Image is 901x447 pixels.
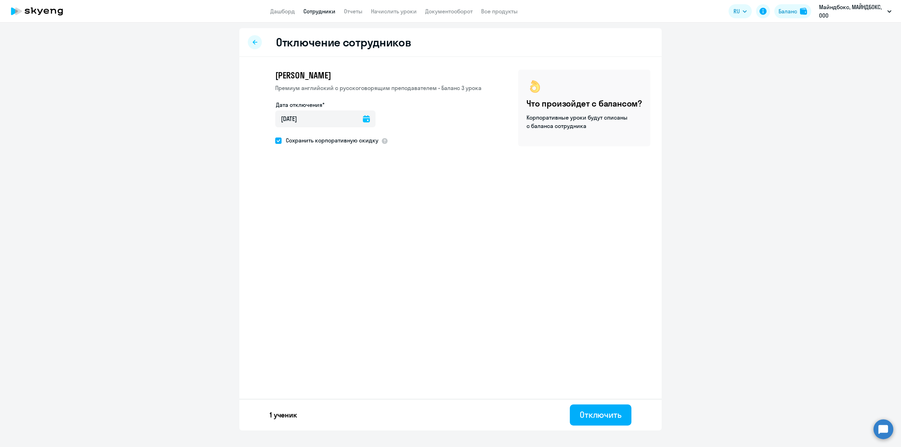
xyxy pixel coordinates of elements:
[580,409,622,420] div: Отключить
[729,4,752,18] button: RU
[774,4,811,18] button: Балансbalance
[371,8,417,15] a: Начислить уроки
[733,7,740,15] span: RU
[275,84,481,92] p: Премиум английский с русскоговорящим преподавателем • Баланс 3 урока
[270,8,295,15] a: Дашборд
[819,3,884,20] p: Майндбокс, МАЙНДБОКС, ООО
[570,404,631,426] button: Отключить
[481,8,518,15] a: Все продукты
[276,101,325,109] label: Дата отключения*
[282,136,378,145] span: Сохранить корпоративную скидку
[276,35,411,49] h2: Отключение сотрудников
[527,113,629,130] p: Корпоративные уроки будут списаны с баланса сотрудника
[344,8,363,15] a: Отчеты
[800,8,807,15] img: balance
[779,7,797,15] div: Баланс
[527,98,642,109] h4: Что произойдет с балансом?
[425,8,473,15] a: Документооборот
[275,110,376,127] input: дд.мм.гггг
[270,410,297,420] p: 1 ученик
[275,70,331,81] span: [PERSON_NAME]
[303,8,335,15] a: Сотрудники
[527,78,543,95] img: ok
[815,3,895,20] button: Майндбокс, МАЙНДБОКС, ООО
